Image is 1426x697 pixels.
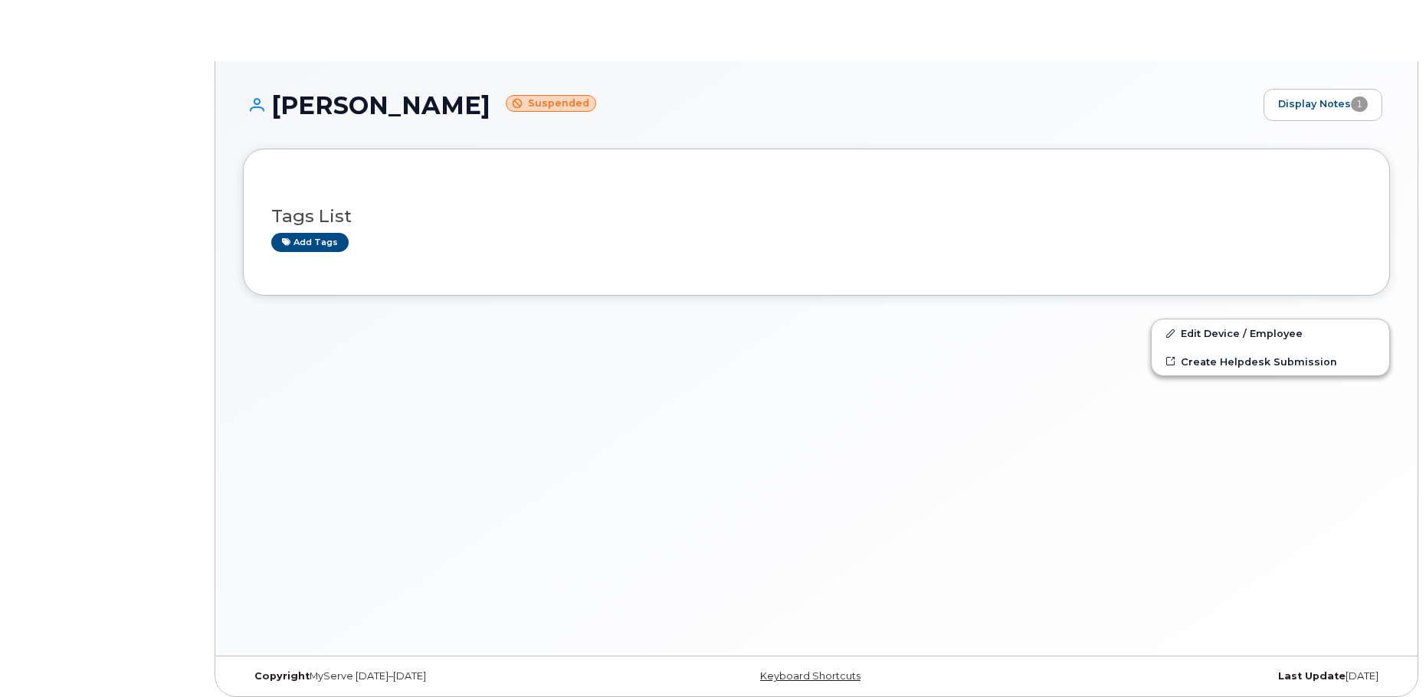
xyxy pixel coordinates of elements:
a: Add tags [271,233,349,252]
strong: Last Update [1278,670,1346,682]
a: Keyboard Shortcuts [760,670,861,682]
h3: Tags List [271,207,1362,226]
a: Display Notes1 [1264,89,1382,121]
small: Suspended [506,95,596,113]
span: 1 [1351,97,1368,112]
a: Create Helpdesk Submission [1152,348,1389,375]
div: [DATE] [1008,670,1390,682]
h1: [PERSON_NAME] [243,92,1256,119]
div: MyServe [DATE]–[DATE] [243,670,625,682]
strong: Copyright [254,670,310,682]
a: Edit Device / Employee [1152,319,1389,347]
